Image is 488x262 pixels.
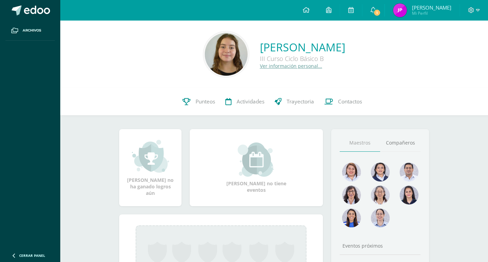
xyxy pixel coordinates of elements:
span: Trayectoria [287,98,314,105]
a: [PERSON_NAME] [260,40,345,54]
span: Archivos [23,28,41,33]
img: 38f1825733c6dbe04eae57747697107f.png [371,163,390,182]
div: [PERSON_NAME] no tiene eventos [222,142,291,193]
a: Ver información personal... [260,63,322,69]
span: Mi Perfil [412,10,451,16]
div: [PERSON_NAME] no ha ganado logros aún [126,139,175,196]
a: Actividades [220,88,270,115]
img: achievement_small.png [132,139,169,173]
img: 0e5799bef7dad198813e0c5f14ac62f9.png [371,186,390,204]
a: Trayectoria [270,88,319,115]
img: event_small.png [238,142,275,177]
span: Contactos [338,98,362,105]
img: a5c04a697988ad129bdf05b8f922df21.png [342,209,361,227]
div: III Curso Ciclo Básico B [260,54,345,63]
img: 9a0812c6f881ddad7942b4244ed4a083.png [400,163,418,182]
a: Contactos [319,88,367,115]
a: Maestros [340,134,380,152]
img: 6c76ed368e78e5006e9fe1451eceaf8e.png [205,33,248,76]
span: Actividades [237,98,264,105]
a: Compañeros [380,134,421,152]
img: fa32285e9175087e9a639fe48bd6229c.png [393,3,407,17]
a: Archivos [5,21,55,41]
div: Eventos próximos [340,242,421,249]
span: Cerrar panel [19,253,45,258]
img: 2d6d27342f92958193c038c70bd392c6.png [371,209,390,227]
span: [PERSON_NAME] [412,4,451,11]
span: 1 [373,9,381,16]
img: 915cdc7588786fd8223dd02568f7fda0.png [342,163,361,182]
a: Punteos [177,88,220,115]
img: 6bc5668d4199ea03c0854e21131151f7.png [400,186,418,204]
img: e4c60777b6b4805822e873edbf202705.png [342,186,361,204]
span: Punteos [196,98,215,105]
